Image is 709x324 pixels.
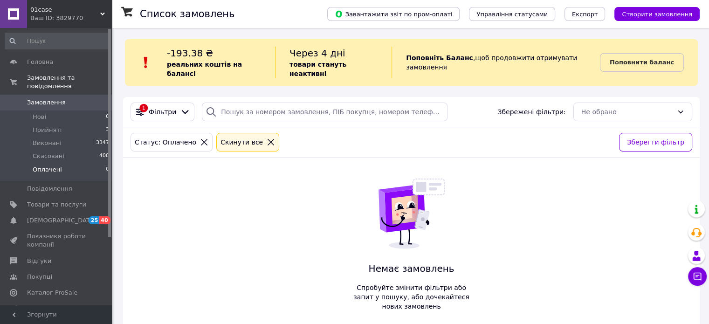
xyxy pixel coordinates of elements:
[688,267,707,286] button: Чат з покупцем
[600,53,684,72] a: Поповнити баланс
[27,98,66,107] span: Замовлення
[139,55,153,69] img: :exclamation:
[33,126,62,134] span: Прийняті
[469,7,555,21] button: Управління статусами
[140,8,234,20] h1: Список замовлень
[27,257,51,265] span: Відгуки
[27,200,86,209] span: Товари та послуги
[167,48,213,59] span: -193.38 ₴
[627,137,684,147] span: Зберегти фільтр
[350,262,473,276] span: Немає замовлень
[610,59,674,66] b: Поповнити баланс
[5,33,110,49] input: Пошук
[106,126,109,134] span: 3
[497,107,565,117] span: Збережені фільтри:
[27,273,52,281] span: Покупці
[27,185,72,193] span: Повідомлення
[581,107,673,117] div: Не обрано
[30,6,100,14] span: 01case
[476,11,548,18] span: Управління статусами
[219,137,265,147] div: Cкинути все
[622,11,692,18] span: Створити замовлення
[27,58,53,66] span: Головна
[27,304,59,313] span: Аналітика
[289,61,346,77] b: товари стануть неактивні
[99,152,109,160] span: 408
[289,48,345,59] span: Через 4 дні
[33,152,64,160] span: Скасовані
[27,216,96,225] span: [DEMOGRAPHIC_DATA]
[572,11,598,18] span: Експорт
[327,7,460,21] button: Завантажити звіт по пром-оплаті
[96,139,109,147] span: 3347
[564,7,606,21] button: Експорт
[167,61,242,77] b: реальних коштів на балансі
[392,47,600,78] div: , щоб продовжити отримувати замовлення
[106,113,109,121] span: 0
[619,133,692,152] button: Зберегти фільтр
[27,289,77,297] span: Каталог ProSale
[27,74,112,90] span: Замовлення та повідомлення
[106,165,109,174] span: 0
[33,139,62,147] span: Виконані
[30,14,112,22] div: Ваш ID: 3829770
[27,232,86,249] span: Показники роботи компанії
[605,10,700,17] a: Створити замовлення
[33,113,46,121] span: Нові
[350,283,473,311] span: Спробуйте змінити фільтри або запит у пошуку, або дочекайтеся нових замовлень
[33,165,62,174] span: Оплачені
[149,107,176,117] span: Фільтри
[89,216,99,224] span: 25
[202,103,447,121] input: Пошук за номером замовлення, ПІБ покупця, номером телефону, Email, номером накладної
[614,7,700,21] button: Створити замовлення
[406,54,473,62] b: Поповніть Баланс
[99,216,110,224] span: 40
[133,137,198,147] div: Статус: Оплачено
[335,10,452,18] span: Завантажити звіт по пром-оплаті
